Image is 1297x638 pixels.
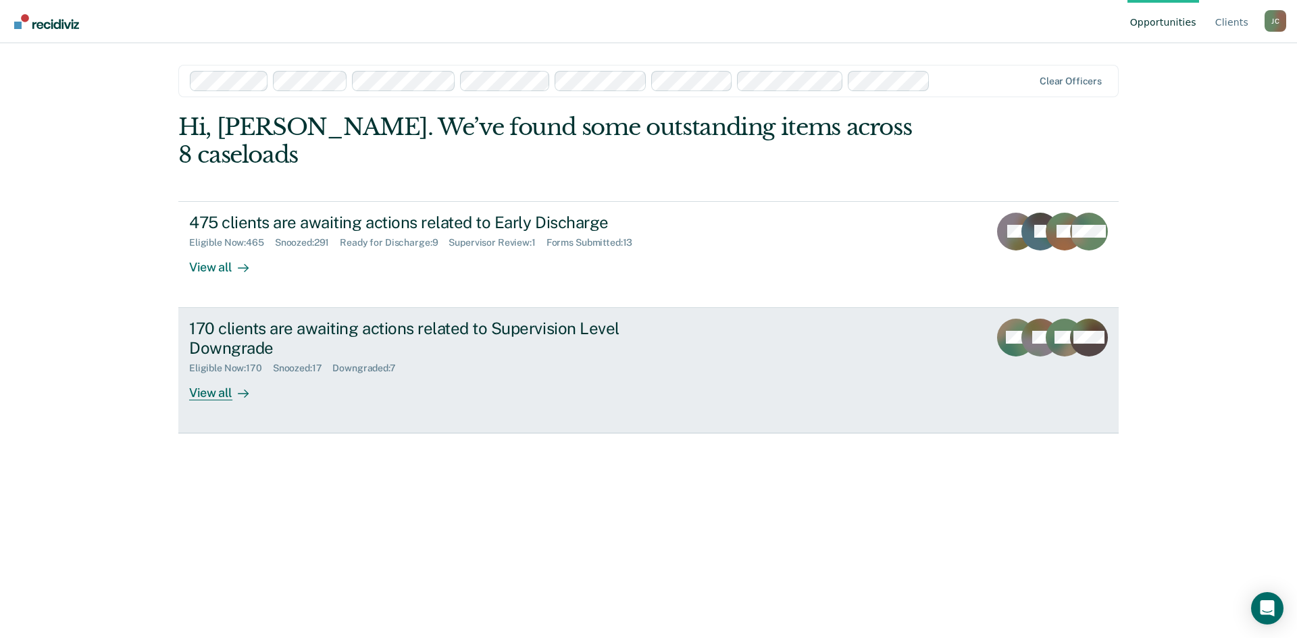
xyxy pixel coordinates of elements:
[178,113,931,169] div: Hi, [PERSON_NAME]. We’ve found some outstanding items across 8 caseloads
[1040,76,1102,87] div: Clear officers
[340,237,449,248] div: Ready for Discharge : 9
[189,248,265,275] div: View all
[189,213,663,232] div: 475 clients are awaiting actions related to Early Discharge
[449,237,546,248] div: Supervisor Review : 1
[189,363,273,374] div: Eligible Now : 170
[1251,592,1283,624] div: Open Intercom Messenger
[275,237,340,248] div: Snoozed : 291
[189,319,663,358] div: 170 clients are awaiting actions related to Supervision Level Downgrade
[189,237,275,248] div: Eligible Now : 465
[14,14,79,29] img: Recidiviz
[273,363,333,374] div: Snoozed : 17
[189,374,265,400] div: View all
[546,237,644,248] div: Forms Submitted : 13
[178,201,1119,308] a: 475 clients are awaiting actions related to Early DischargeEligible Now:465Snoozed:291Ready for D...
[332,363,406,374] div: Downgraded : 7
[1265,10,1286,32] button: Profile dropdown button
[1265,10,1286,32] div: J C
[178,308,1119,433] a: 170 clients are awaiting actions related to Supervision Level DowngradeEligible Now:170Snoozed:17...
